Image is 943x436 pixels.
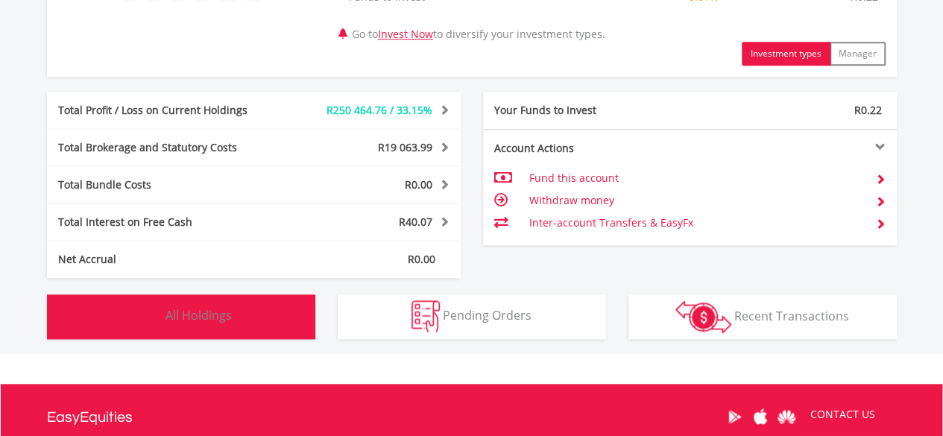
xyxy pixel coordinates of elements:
[47,252,288,267] div: Net Accrual
[742,42,830,66] button: Investment types
[675,300,731,333] img: transactions-zar-wht.png
[529,189,863,212] td: Withdraw money
[529,167,863,189] td: Fund this account
[338,294,606,339] button: Pending Orders
[47,140,288,155] div: Total Brokerage and Statutory Costs
[800,394,886,435] a: CONTACT US
[628,294,897,339] button: Recent Transactions
[734,307,849,323] span: Recent Transactions
[830,42,886,66] button: Manager
[529,212,863,234] td: Inter-account Transfers & EasyFx
[327,103,432,117] span: R250 464.76 / 33.15%
[47,215,288,230] div: Total Interest on Free Cash
[408,252,435,266] span: R0.00
[47,294,315,339] button: All Holdings
[483,103,690,118] div: Your Funds to Invest
[399,215,432,229] span: R40.07
[854,103,882,117] span: R0.22
[47,177,288,192] div: Total Bundle Costs
[378,27,433,41] a: Invest Now
[411,300,440,332] img: pending_instructions-wht.png
[165,307,232,323] span: All Holdings
[443,307,532,323] span: Pending Orders
[405,177,432,192] span: R0.00
[130,300,163,332] img: holdings-wht.png
[483,141,690,156] div: Account Actions
[47,103,288,118] div: Total Profit / Loss on Current Holdings
[378,140,432,154] span: R19 063.99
